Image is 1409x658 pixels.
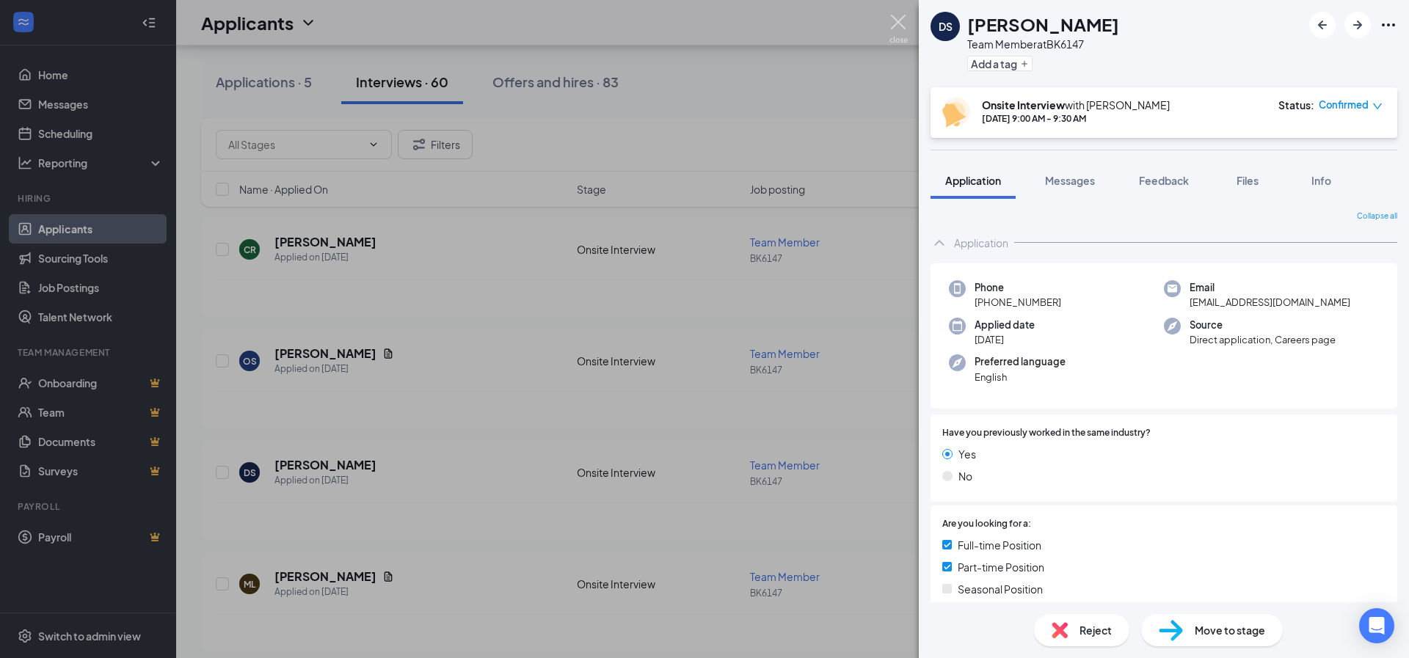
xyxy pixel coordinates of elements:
span: [EMAIL_ADDRESS][DOMAIN_NAME] [1190,295,1350,310]
div: Application [954,235,1008,250]
svg: ArrowRight [1349,16,1366,34]
div: Status : [1278,98,1314,112]
span: No [958,468,972,484]
span: Confirmed [1319,98,1369,112]
span: Yes [958,446,976,462]
span: Full-time Position [958,537,1041,553]
span: Messages [1045,174,1095,187]
span: Email [1190,280,1350,295]
span: Application [945,174,1001,187]
svg: Plus [1020,59,1029,68]
span: Applied date [975,318,1035,332]
span: down [1372,101,1383,112]
span: Reject [1079,622,1112,638]
div: Open Intercom Messenger [1359,608,1394,643]
span: Direct application, Careers page [1190,332,1336,347]
svg: ChevronUp [931,234,948,252]
svg: Ellipses [1380,16,1397,34]
span: Move to stage [1195,622,1265,638]
span: Feedback [1139,174,1189,187]
span: [DATE] [975,332,1035,347]
span: Part-time Position [958,559,1044,575]
span: Collapse all [1357,211,1397,222]
div: [DATE] 9:00 AM - 9:30 AM [982,112,1170,125]
span: Have you previously worked in the same industry? [942,426,1151,440]
span: Are you looking for a: [942,517,1031,531]
span: [PHONE_NUMBER] [975,295,1061,310]
div: with [PERSON_NAME] [982,98,1170,112]
span: Source [1190,318,1336,332]
button: ArrowRight [1344,12,1371,38]
b: Onsite Interview [982,98,1065,112]
span: Files [1237,174,1259,187]
span: Preferred language [975,354,1066,369]
div: DS [939,19,953,34]
svg: ArrowLeftNew [1314,16,1331,34]
div: Team Member at BK6147 [967,37,1119,51]
h1: [PERSON_NAME] [967,12,1119,37]
span: Seasonal Position [958,581,1043,597]
span: Info [1311,174,1331,187]
span: Phone [975,280,1061,295]
button: PlusAdd a tag [967,56,1033,71]
button: ArrowLeftNew [1309,12,1336,38]
span: English [975,370,1066,384]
